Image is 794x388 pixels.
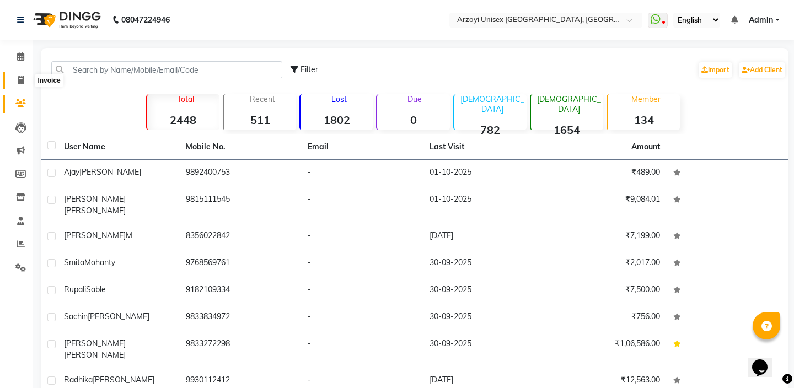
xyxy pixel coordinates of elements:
[301,64,318,74] span: Filter
[459,94,527,114] p: [DEMOGRAPHIC_DATA]
[228,94,296,104] p: Recent
[147,113,219,127] strong: 2448
[64,284,86,294] span: Rupali
[423,277,545,304] td: 30-09-2025
[739,62,785,78] a: Add Client
[126,230,132,240] span: M
[121,4,170,35] b: 08047224946
[379,94,449,104] p: Due
[179,134,301,160] th: Mobile No.
[423,223,545,250] td: [DATE]
[749,14,773,26] span: Admin
[301,223,423,250] td: -
[301,113,373,127] strong: 1802
[64,194,126,204] span: [PERSON_NAME]
[377,113,449,127] strong: 0
[86,284,106,294] span: Sable
[545,331,667,368] td: ₹1,06,586.00
[179,187,301,223] td: 9815111545
[545,277,667,304] td: ₹7,500.00
[64,206,126,215] span: [PERSON_NAME]
[608,113,680,127] strong: 134
[152,94,219,104] p: Total
[612,94,680,104] p: Member
[84,257,115,267] span: Mohanty
[224,113,296,127] strong: 511
[179,304,301,331] td: 9833834972
[64,375,93,385] span: Radhika
[423,160,545,187] td: 01-10-2025
[625,134,667,159] th: Amount
[535,94,603,114] p: [DEMOGRAPHIC_DATA]
[179,277,301,304] td: 9182109334
[179,331,301,368] td: 9833272298
[51,61,282,78] input: Search by Name/Mobile/Email/Code
[179,250,301,277] td: 9768569761
[79,167,141,177] span: [PERSON_NAME]
[28,4,104,35] img: logo
[748,344,783,377] iframe: chat widget
[301,160,423,187] td: -
[64,311,88,321] span: Sachin
[64,350,126,360] span: [PERSON_NAME]
[64,338,126,348] span: [PERSON_NAME]
[301,187,423,223] td: -
[545,250,667,277] td: ₹2,017.00
[301,134,423,160] th: Email
[545,187,667,223] td: ₹9,084.01
[35,74,63,87] div: Invoice
[699,62,732,78] a: Import
[305,94,373,104] p: Lost
[301,331,423,368] td: -
[57,134,179,160] th: User Name
[301,304,423,331] td: -
[545,223,667,250] td: ₹7,199.00
[179,223,301,250] td: 8356022842
[423,304,545,331] td: 30-09-2025
[531,123,603,137] strong: 1654
[301,277,423,304] td: -
[545,304,667,331] td: ₹756.00
[64,167,79,177] span: Ajay
[423,134,545,160] th: Last Visit
[301,250,423,277] td: -
[454,123,527,137] strong: 782
[64,230,126,240] span: [PERSON_NAME]
[93,375,154,385] span: [PERSON_NAME]
[423,331,545,368] td: 30-09-2025
[545,160,667,187] td: ₹489.00
[423,187,545,223] td: 01-10-2025
[64,257,84,267] span: Smita
[179,160,301,187] td: 9892400753
[423,250,545,277] td: 30-09-2025
[88,311,149,321] span: [PERSON_NAME]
